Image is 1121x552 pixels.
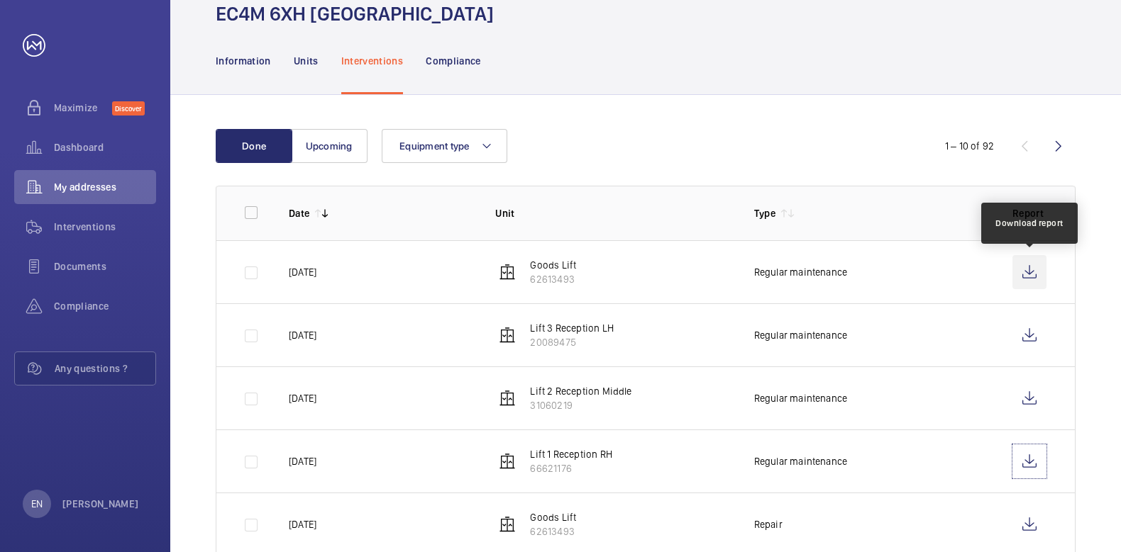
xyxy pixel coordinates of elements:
[530,524,576,539] p: 62613493
[399,140,470,152] span: Equipment type
[754,265,847,279] p: Regular maintenance
[530,272,576,286] p: 62613493
[54,259,156,274] span: Documents
[341,54,404,68] p: Interventions
[754,517,783,531] p: Repair
[289,517,316,531] p: [DATE]
[530,321,613,335] p: Lift 3 Reception LH
[294,54,319,68] p: Units
[112,101,145,116] span: Discover
[54,180,156,194] span: My addresses
[289,328,316,342] p: [DATE]
[289,206,309,220] p: Date
[754,454,847,468] p: Regular maintenance
[499,327,516,344] img: elevator.svg
[530,398,631,412] p: 31060219
[31,497,43,511] p: EN
[754,328,847,342] p: Regular maintenance
[499,453,516,470] img: elevator.svg
[530,447,612,461] p: Lift 1 Reception RH
[291,129,368,163] button: Upcoming
[216,129,292,163] button: Done
[54,140,156,154] span: Dashboard
[530,335,613,349] p: 20089475
[499,516,516,533] img: elevator.svg
[530,384,631,398] p: Lift 2 Reception Middle
[382,129,507,163] button: Equipment type
[995,217,1064,230] div: Download report
[530,461,612,475] p: 66621176
[54,299,156,313] span: Compliance
[495,206,731,220] p: Unit
[216,54,271,68] p: Information
[426,54,481,68] p: Compliance
[499,390,516,407] img: elevator.svg
[54,101,112,115] span: Maximize
[289,454,316,468] p: [DATE]
[945,139,994,153] div: 1 – 10 of 92
[289,265,316,279] p: [DATE]
[289,391,316,405] p: [DATE]
[754,206,775,220] p: Type
[54,220,156,234] span: Interventions
[62,497,139,511] p: [PERSON_NAME]
[754,391,847,405] p: Regular maintenance
[530,510,576,524] p: Goods Lift
[55,361,155,376] span: Any questions ?
[499,264,516,281] img: elevator.svg
[530,258,576,272] p: Goods Lift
